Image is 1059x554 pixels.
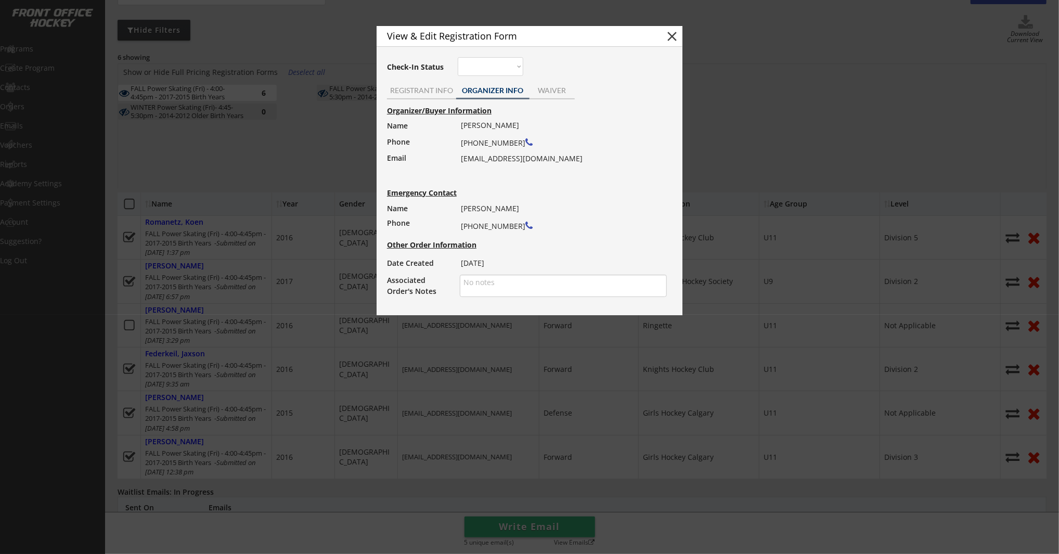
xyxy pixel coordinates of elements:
div: Check-In Status [387,63,446,71]
div: Date Created [387,256,450,270]
div: [PERSON_NAME] [PHONE_NUMBER] [EMAIL_ADDRESS][DOMAIN_NAME] [461,118,660,166]
div: REGISTRANT INFO [387,87,456,94]
div: WAIVER [529,87,575,94]
div: Organizer/Buyer Information [387,107,677,114]
div: Associated Order's Notes [387,275,450,297]
div: [DATE] [461,256,660,270]
div: Name Phone Email [387,118,450,182]
div: View & Edit Registration Form [387,31,646,41]
div: Emergency Contact [387,189,467,197]
div: [PERSON_NAME] [PHONE_NUMBER] [461,201,660,235]
button: close [664,29,680,44]
div: ORGANIZER INFO [456,87,529,94]
div: Other Order Information [387,241,677,249]
div: Name Phone [387,201,450,230]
